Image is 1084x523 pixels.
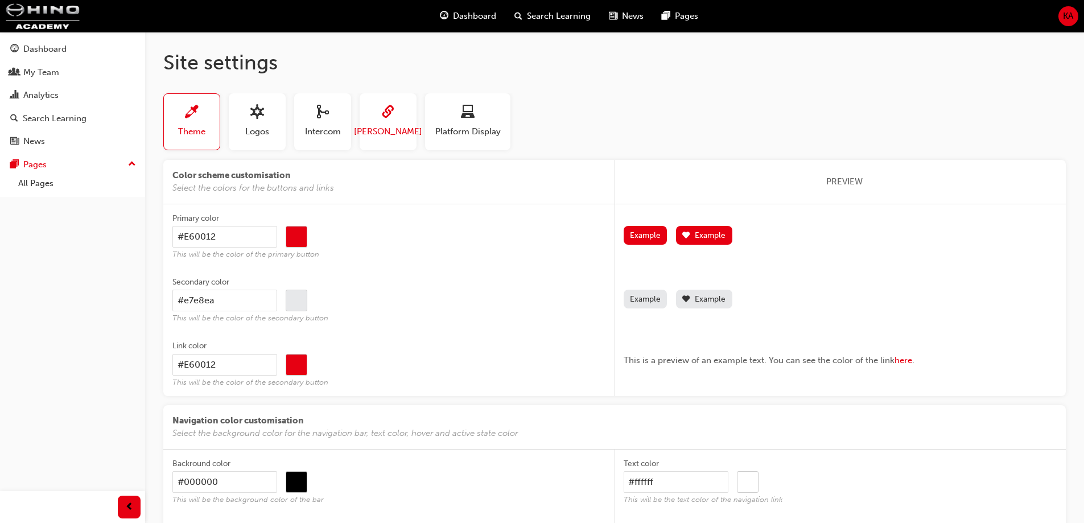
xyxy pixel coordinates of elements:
span: [PERSON_NAME] [354,125,422,138]
span: guage-icon [440,9,448,23]
button: Intercom [294,93,351,150]
span: search-icon [10,114,18,124]
span: Platform Display [435,125,501,138]
a: Search Learning [5,108,141,129]
span: sitesettings_saml-icon [381,105,395,121]
h1: Site settings [163,50,1066,75]
a: guage-iconDashboard [431,5,505,28]
a: Dashboard [5,39,141,60]
span: This will be the color of the secondary button [172,378,606,388]
img: hinoacademy [6,3,80,29]
span: chart-icon [10,90,19,101]
button: DashboardMy TeamAnalyticsSearch LearningNews [5,36,141,154]
a: news-iconNews [600,5,653,28]
button: Pages [5,154,141,175]
div: Text color [624,458,659,470]
span: Label [624,277,1057,290]
div: Pages [23,158,47,171]
span: Pages [675,10,698,23]
span: Select the background color for the navigation bar, text color, hover and active state color [172,427,1057,440]
button: Platform Display [425,93,510,150]
span: laptop-icon [461,105,475,121]
a: pages-iconPages [653,5,707,28]
a: My Team [5,62,141,83]
input: Backround colorThis will be the background color of the bar [172,471,277,493]
span: Label [624,341,1057,354]
span: This is a preview of an example text. You can see the color of the link . [624,355,914,365]
span: PREVIEW [826,175,863,188]
span: This will be the text color of the navigation link [624,495,1057,505]
span: pages-icon [662,9,670,23]
span: Color scheme customisation [172,169,597,182]
div: Dashboard [23,43,67,56]
span: prev-icon [125,500,134,514]
span: search-icon [514,9,522,23]
span: Navigation color customisation [172,414,1057,427]
button: [PERSON_NAME] [360,93,417,150]
span: sitesettings_theme-icon [185,105,199,121]
span: sitesettings_logos-icon [250,105,264,121]
div: Backround color [172,458,230,470]
div: Primary color [172,213,219,224]
a: Analytics [5,85,141,106]
span: here [895,355,912,365]
div: Link color [172,340,207,352]
a: All Pages [14,175,141,192]
div: News [23,135,45,148]
span: Search Learning [527,10,591,23]
button: Theme [163,93,220,150]
div: Secondary color [172,277,229,288]
button: Logos [229,93,286,150]
span: people-icon [10,68,19,78]
span: guage-icon [10,44,19,55]
span: Intercom [305,125,341,138]
a: News [5,131,141,152]
div: Analytics [23,89,59,102]
button: KA [1058,6,1078,26]
div: My Team [23,66,59,79]
span: KA [1063,10,1073,23]
span: pages-icon [10,160,19,170]
span: up-icon [128,157,136,172]
span: News [622,10,644,23]
input: Text colorThis will be the text color of the navigation link [624,471,728,493]
input: Secondary colorThis will be the color of the secondary button [172,290,277,311]
span: This will be the color of the primary button [172,250,606,260]
span: Dashboard [453,10,496,23]
span: Select the colors for the buttons and links [172,182,597,195]
span: This will be the background color of the bar [172,495,606,505]
div: Search Learning [23,112,86,125]
span: news-icon [10,137,19,147]
input: Primary colorThis will be the color of the primary button [172,226,277,248]
input: Link colorThis will be the color of the secondary button [172,354,277,376]
span: sitesettings_intercom-icon [316,105,329,121]
span: Logos [245,125,269,138]
span: Theme [178,125,205,138]
span: Label [624,213,1057,227]
span: news-icon [609,9,617,23]
a: search-iconSearch Learning [505,5,600,28]
span: This will be the color of the secondary button [172,314,606,323]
